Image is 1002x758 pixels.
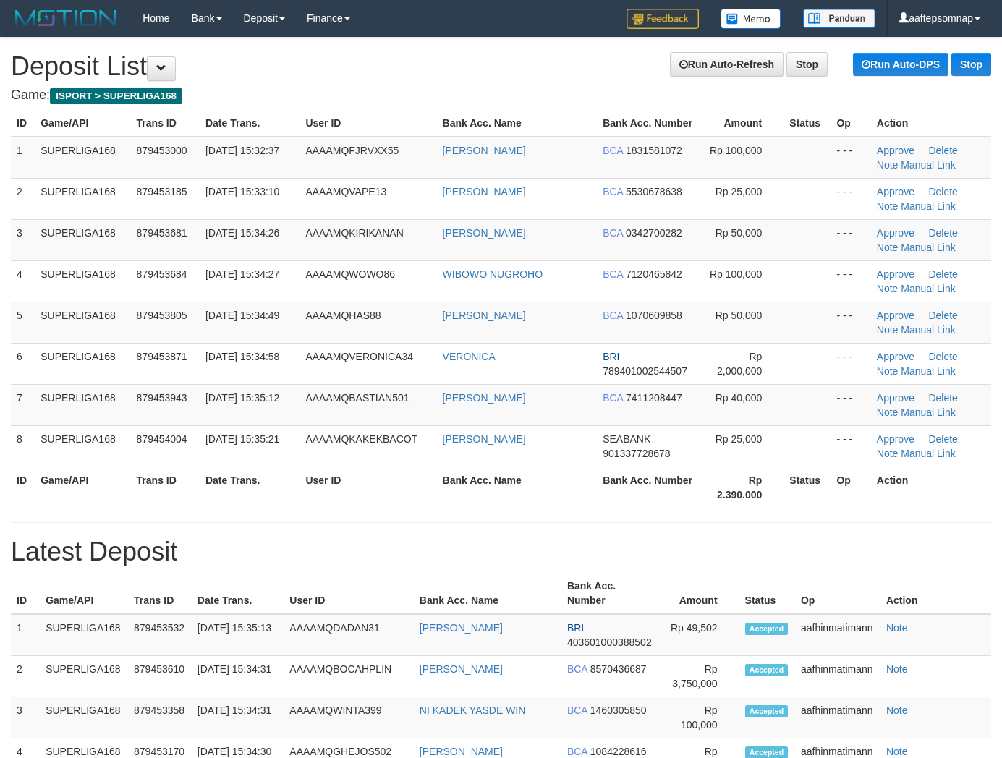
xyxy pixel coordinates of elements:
[877,351,914,362] a: Approve
[603,365,687,377] span: 789401002544507
[300,110,436,137] th: User ID
[137,310,187,321] span: 879453805
[40,614,128,656] td: SUPERLIGA168
[901,448,956,459] a: Manual Link
[603,448,670,459] span: 901337728678
[305,351,413,362] span: AAAAMQVERONICA34
[567,746,587,757] span: BCA
[205,351,279,362] span: [DATE] 15:34:58
[128,656,192,697] td: 879453610
[590,663,647,675] span: 8570436687
[11,178,35,219] td: 2
[716,392,763,404] span: Rp 40,000
[11,573,40,614] th: ID
[877,448,899,459] a: Note
[626,145,682,156] span: 1831581072
[871,467,991,508] th: Action
[35,425,130,467] td: SUPERLIGA168
[877,324,899,336] a: Note
[745,623,789,635] span: Accepted
[626,227,682,239] span: 0342700282
[877,392,914,404] a: Approve
[901,365,956,377] a: Manual Link
[597,110,703,137] th: Bank Acc. Number
[877,310,914,321] a: Approve
[886,746,908,757] a: Note
[739,573,795,614] th: Status
[901,406,956,418] a: Manual Link
[670,52,784,77] a: Run Auto-Refresh
[35,219,130,260] td: SUPERLIGA168
[603,392,623,404] span: BCA
[716,227,763,239] span: Rp 50,000
[11,260,35,302] td: 4
[35,343,130,384] td: SUPERLIGA168
[137,186,187,197] span: 879453185
[853,53,948,76] a: Run Auto-DPS
[205,433,279,445] span: [DATE] 15:35:21
[443,268,543,280] a: WIBOWO NUGROHO
[40,573,128,614] th: Game/API
[831,137,870,179] td: - - -
[716,433,763,445] span: Rp 25,000
[831,302,870,343] td: - - -
[710,145,762,156] span: Rp 100,000
[603,310,623,321] span: BCA
[831,260,870,302] td: - - -
[877,186,914,197] a: Approve
[50,88,182,104] span: ISPORT > SUPERLIGA168
[414,573,561,614] th: Bank Acc. Name
[437,110,598,137] th: Bank Acc. Name
[603,351,619,362] span: BRI
[11,384,35,425] td: 7
[200,467,300,508] th: Date Trans.
[831,425,870,467] td: - - -
[305,227,403,239] span: AAAAMQKIRIKANAN
[11,614,40,656] td: 1
[659,573,739,614] th: Amount
[877,200,899,212] a: Note
[951,53,991,76] a: Stop
[567,704,587,716] span: BCA
[137,268,187,280] span: 879453684
[192,573,284,614] th: Date Trans.
[928,433,957,445] a: Delete
[443,310,526,321] a: [PERSON_NAME]
[300,467,436,508] th: User ID
[831,467,870,508] th: Op
[567,622,584,634] span: BRI
[35,467,130,508] th: Game/API
[659,697,739,738] td: Rp 100,000
[831,219,870,260] td: - - -
[784,467,831,508] th: Status
[137,145,187,156] span: 879453000
[284,614,414,656] td: AAAAMQDADAN31
[305,392,409,404] span: AAAAMQBASTIAN501
[11,110,35,137] th: ID
[11,88,991,103] h4: Game:
[877,406,899,418] a: Note
[901,200,956,212] a: Manual Link
[831,384,870,425] td: - - -
[192,656,284,697] td: [DATE] 15:34:31
[35,260,130,302] td: SUPERLIGA168
[128,614,192,656] td: 879453532
[603,268,623,280] span: BCA
[200,110,300,137] th: Date Trans.
[786,52,828,77] a: Stop
[11,656,40,697] td: 2
[716,310,763,321] span: Rp 50,000
[703,467,784,508] th: Rp 2.390.000
[40,697,128,738] td: SUPERLIGA168
[703,110,784,137] th: Amount
[305,310,381,321] span: AAAAMQHAS88
[205,268,279,280] span: [DATE] 15:34:27
[128,573,192,614] th: Trans ID
[137,227,187,239] span: 879453681
[205,310,279,321] span: [DATE] 15:34:49
[205,392,279,404] span: [DATE] 15:35:12
[420,704,526,716] a: NI KADEK YASDE WIN
[745,664,789,676] span: Accepted
[137,392,187,404] span: 879453943
[305,186,386,197] span: AAAAMQVAPE13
